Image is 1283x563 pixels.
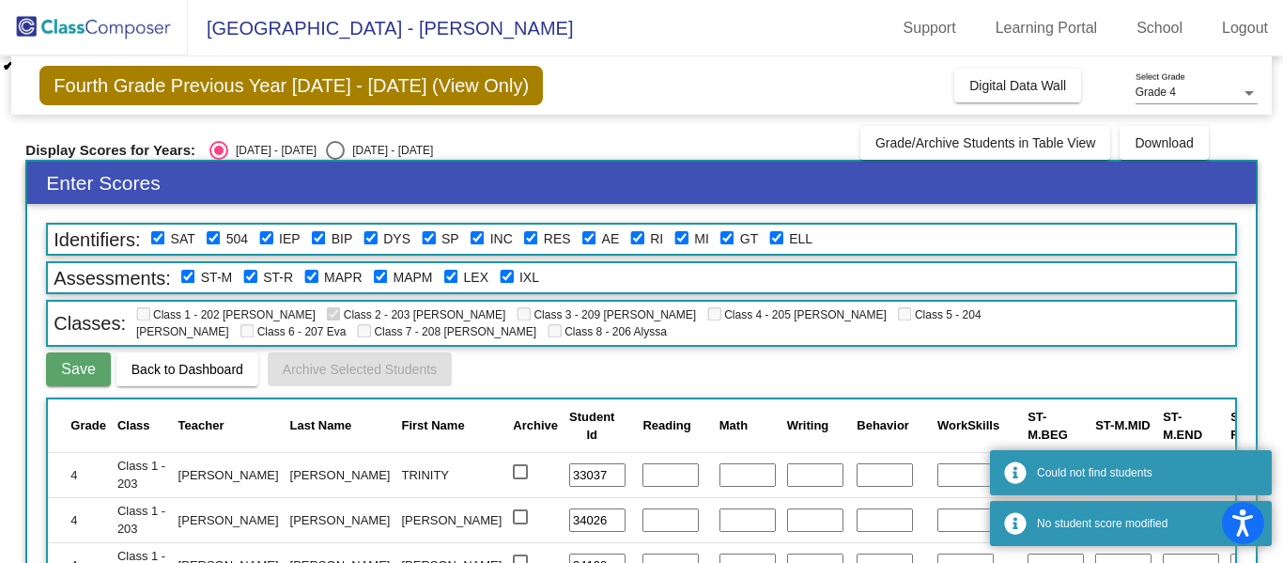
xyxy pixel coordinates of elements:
span: Display Scores for Years: [25,142,195,159]
div: Could not find students [1037,464,1258,481]
button: Download [1120,126,1208,160]
span: Archive Selected Students [283,362,437,377]
label: STAAR Math [201,268,232,288]
span: Class 3 - 209 [PERSON_NAME] [517,308,696,321]
a: Logout [1207,13,1283,43]
div: WorkSkills [937,416,999,435]
label: Speech Only [441,229,459,249]
label: Reading Intervention Pull-out [650,229,663,249]
div: Class [117,416,150,435]
span: ST-M.BEG [1028,410,1068,443]
label: 504 Plan [226,229,248,249]
td: Class 1 - 203 [112,497,173,542]
label: English Language Learner [789,229,812,249]
label: Inclusion [490,229,513,249]
td: [PERSON_NAME] [285,497,396,542]
td: Class 1 - 203 [112,452,173,497]
td: TRINITY [395,452,507,497]
td: [PERSON_NAME] [285,452,396,497]
span: Classes: [48,310,131,336]
span: Download [1135,135,1193,150]
td: [PERSON_NAME] [395,497,507,542]
h3: Enter Scores [27,162,1255,204]
button: Back to Dashboard [116,352,258,386]
label: Behavior Intervention Plan [332,229,353,249]
label: Lexia Grade Level Equivalent [464,268,488,288]
label: Individualized Education Plan [279,229,301,249]
div: Teacher [178,416,224,435]
span: ST-M.END [1163,410,1202,443]
button: Archive Selected Students [268,352,452,386]
div: Behavior [857,416,926,435]
td: 4 [48,452,112,497]
span: Archive [513,418,558,432]
div: [DATE] - [DATE] [345,142,433,159]
a: Learning Portal [981,13,1113,43]
label: MAP Reading Achievement Percentile Rank [324,268,362,288]
span: Back to Dashboard [131,362,243,377]
th: Grade [48,399,112,452]
label: Dyslexic [383,229,410,249]
span: Class 7 - 208 [PERSON_NAME] [357,325,536,338]
div: Reading [642,416,707,435]
label: SAT [171,229,195,249]
div: Reading [642,416,690,435]
span: Class 6 - 207 Eva [240,325,347,338]
div: Writing [787,416,846,435]
div: WorkSkills [937,416,1016,435]
div: Teacher [178,416,279,435]
label: STAAR Reading [263,268,293,288]
span: Class 5 - 204 [PERSON_NAME] [136,308,982,338]
label: Math Intervention Pull-out [694,229,709,249]
span: Grade/Archive Students in Table View [875,135,1096,150]
span: Save [61,361,95,377]
button: Digital Data Wall [954,69,1081,102]
div: First Name [401,416,502,435]
div: Class [117,416,167,435]
label: MAP Math Achievement Percentile Rank [394,268,433,288]
span: ST-M.MID [1095,418,1151,432]
div: Last Name [290,416,391,435]
span: Assessments: [48,265,176,291]
mat-radio-group: Select an option [209,141,433,160]
span: Class 1 - 202 [PERSON_NAME] [136,308,316,321]
label: Resource [544,229,571,249]
label: Adaptive Education [602,229,620,249]
td: [PERSON_NAME] [173,497,285,542]
div: No student score modified [1037,515,1258,532]
td: [PERSON_NAME] [173,452,285,497]
div: Math [719,416,748,435]
span: Grade 4 [1136,86,1176,99]
div: Writing [787,416,829,435]
span: [GEOGRAPHIC_DATA] - [PERSON_NAME] [188,13,573,43]
span: Class 4 - 205 [PERSON_NAME] [707,308,887,321]
div: Student Id [569,408,631,445]
div: Last Name [290,416,352,435]
span: Identifiers: [48,227,146,253]
a: School [1121,13,1198,43]
div: Student Id [569,408,614,445]
button: Grade/Archive Students in Table View [860,126,1111,160]
a: Support [889,13,971,43]
span: Class 2 - 203 [PERSON_NAME] [327,308,506,321]
div: [DATE] - [DATE] [228,142,317,159]
div: Behavior [857,416,909,435]
div: First Name [401,416,464,435]
button: Save [46,352,110,386]
label: Math Overall [519,268,539,288]
label: Gifted and Talented [740,229,758,249]
span: Digital Data Wall [969,78,1066,93]
div: Math [719,416,776,435]
span: Class 8 - 206 Alyssa [548,325,667,338]
td: 4 [48,497,112,542]
span: Fourth Grade Previous Year [DATE] - [DATE] (View Only) [39,66,543,105]
span: ST-R.BEG [1230,410,1269,443]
